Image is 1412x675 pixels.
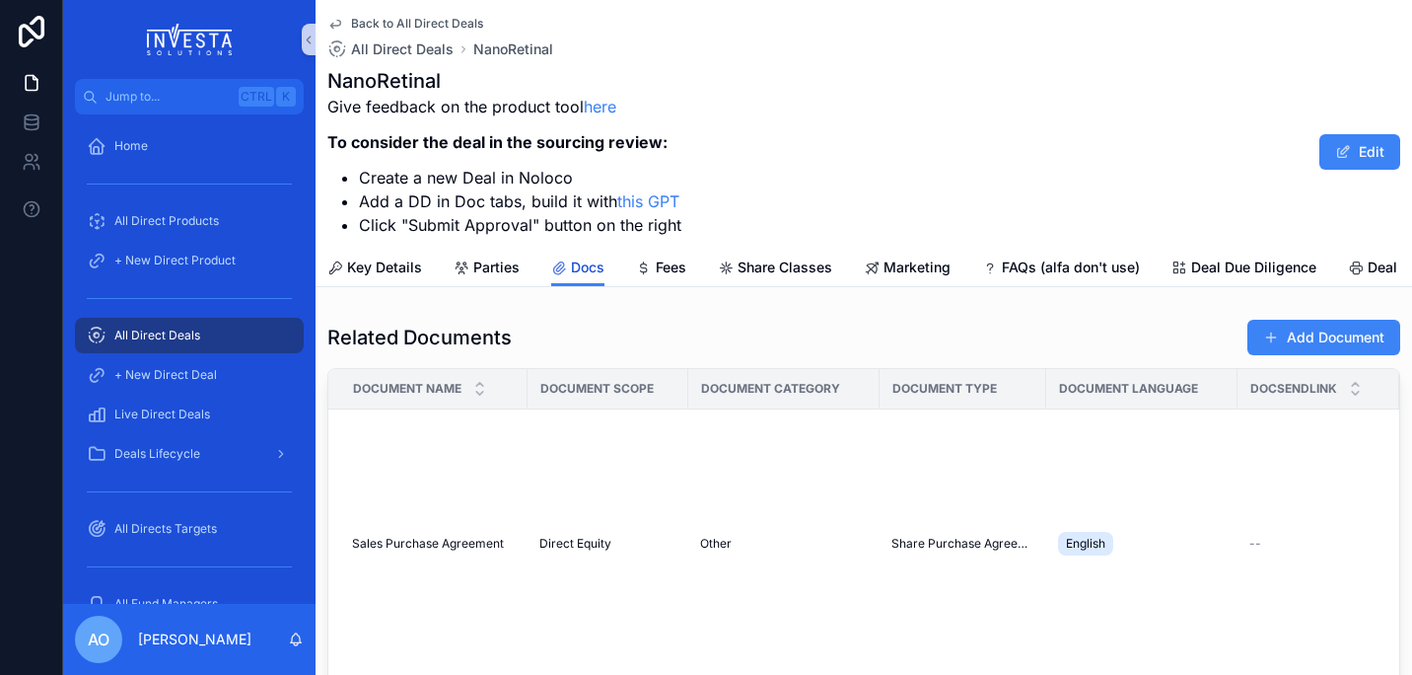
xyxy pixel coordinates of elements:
a: + New Direct Product [75,243,304,278]
span: All Directs Targets [114,521,217,537]
a: Sales Purchase Agreement [352,536,516,552]
a: FAQs (alfa don't use) [982,250,1140,289]
span: AO [88,628,109,651]
span: Share Classes [738,258,832,277]
span: Deals Lifecycle [114,446,200,462]
span: Sales Purchase Agreement [352,536,504,552]
a: All Direct Products [75,203,304,239]
a: here [584,97,616,116]
span: Deal Due Diligence [1191,258,1316,277]
a: Live Direct Deals [75,397,304,432]
a: Back to All Direct Deals [327,16,483,32]
span: Document Language [1059,381,1198,397]
span: Document Name [353,381,461,397]
a: Key Details [327,250,422,289]
span: Document Type [892,381,997,397]
a: All Direct Deals [75,318,304,353]
img: App logo [147,24,233,55]
li: Create a new Deal in Noloco [359,166,681,189]
a: Marketing [864,250,951,289]
span: Ctrl [239,87,274,107]
span: Docs [571,258,604,277]
span: All Direct Products [114,213,219,229]
span: Direct Equity [539,536,611,552]
a: Parties [454,250,520,289]
span: Document Category [701,381,840,397]
a: Deal Due Diligence [1171,250,1316,289]
button: Edit [1319,134,1400,170]
a: English [1058,528,1226,560]
span: FAQs (alfa don't use) [1002,258,1140,277]
span: Jump to... [106,89,231,105]
a: + New Direct Deal [75,357,304,393]
span: Back to All Direct Deals [351,16,483,32]
span: + New Direct Deal [114,367,217,383]
span: Marketing [883,258,951,277]
a: Direct Equity [539,536,676,552]
p: [PERSON_NAME] [138,630,251,649]
li: Add a DD in Doc tabs, build it with [359,189,681,213]
a: Home [75,128,304,164]
a: Docs [551,250,604,287]
a: NanoRetinal [473,39,553,59]
span: Key Details [347,258,422,277]
span: All Fund Managers [114,596,218,612]
span: + New Direct Product [114,253,236,268]
span: Fees [656,258,686,277]
span: All Direct Deals [114,328,200,343]
a: Fees [636,250,686,289]
a: Deals Lifecycle [75,436,304,472]
a: Share Classes [718,250,832,289]
span: DocSendLink [1250,381,1337,397]
a: Share Purchase Agreement [891,536,1034,552]
h1: Related Documents [327,324,512,351]
a: this GPT [617,191,679,211]
span: -- [1249,536,1261,552]
div: scrollable content [63,114,316,604]
span: All Direct Deals [351,39,454,59]
span: Home [114,138,148,154]
p: Give feedback on the product tool [327,95,681,118]
span: Parties [473,258,520,277]
button: Add Document [1247,320,1400,355]
span: English [1066,536,1105,552]
h1: NanoRetinal [327,67,681,95]
a: All Direct Deals [327,39,454,59]
a: All Fund Managers [75,586,304,622]
a: -- [1249,536,1387,552]
a: Other [700,536,868,552]
span: Live Direct Deals [114,407,210,422]
button: Jump to...CtrlK [75,79,304,114]
span: Other [700,536,732,552]
span: K [278,89,294,105]
a: All Directs Targets [75,511,304,547]
li: Click "Submit Approval" button on the right [359,213,681,237]
span: Document Scope [540,381,654,397]
strong: To consider the deal in the sourcing review: [327,132,668,152]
